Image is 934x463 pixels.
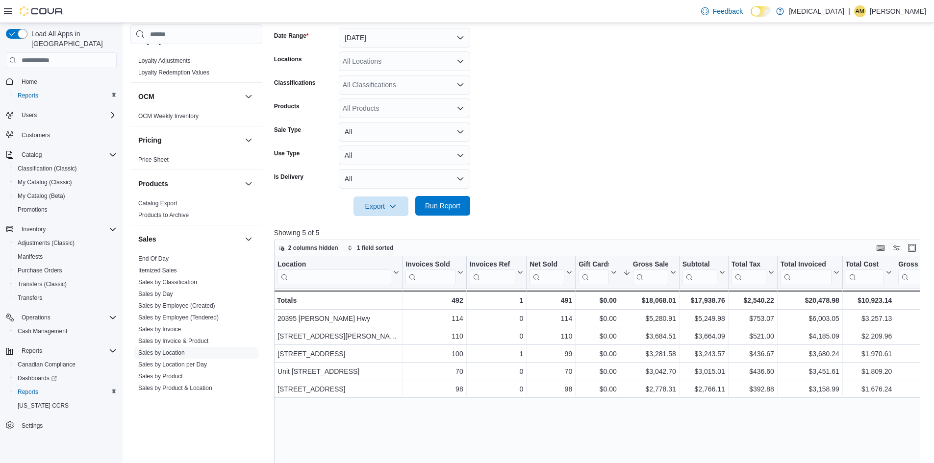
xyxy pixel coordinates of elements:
span: Operations [18,312,117,323]
button: Invoices Sold [405,260,463,285]
span: Customers [18,129,117,141]
div: $3,158.99 [781,383,839,395]
button: Gift Cards [579,260,617,285]
button: 2 columns hidden [275,242,342,254]
span: End Of Day [138,255,169,263]
button: OCM [138,92,241,101]
button: All [339,146,470,165]
div: $2,209.96 [846,330,892,342]
div: 492 [405,294,463,306]
a: Cash Management [14,325,71,337]
input: Dark Mode [751,6,771,17]
button: Catalog [2,148,121,162]
span: Loyalty Adjustments [138,57,191,65]
label: Sale Type [274,126,301,134]
div: 110 [530,330,572,342]
span: Sales by Employee (Created) [138,302,215,310]
span: Catalog [18,149,117,161]
button: Keyboard shortcuts [875,242,886,254]
div: $0.00 [579,294,617,306]
button: Reports [18,345,46,357]
button: Settings [2,418,121,433]
button: Products [243,178,254,190]
button: Net Sold [530,260,572,285]
div: Loyalty [130,55,262,82]
span: Sales by Invoice & Product [138,337,208,345]
span: Reports [18,92,38,99]
button: Reports [10,385,121,399]
button: Total Invoiced [781,260,839,285]
button: Classification (Classic) [10,162,121,175]
span: Sales by Location per Day [138,361,207,368]
button: Sales [243,233,254,245]
div: [STREET_ADDRESS][PERSON_NAME] [278,330,399,342]
a: Sales by Day [138,291,173,297]
div: 98 [530,383,572,395]
span: Reports [18,388,38,396]
a: Reports [14,90,42,101]
a: Sales by Product & Location [138,385,212,391]
span: Catalog [22,151,42,159]
a: Sales by Invoice & Product [138,338,208,344]
button: Canadian Compliance [10,358,121,371]
button: Reports [2,344,121,358]
span: Catalog Export [138,199,177,207]
span: Sales by Product [138,372,183,380]
button: [US_STATE] CCRS [10,399,121,413]
button: Invoices Ref [469,260,523,285]
span: Manifests [18,253,43,261]
div: $10,923.14 [846,294,892,306]
button: Operations [18,312,54,323]
a: Sales by Employee (Tendered) [138,314,219,321]
a: Sales by Invoice [138,326,181,333]
div: 114 [405,313,463,324]
button: OCM [243,91,254,102]
span: Washington CCRS [14,400,117,412]
span: 1 field sorted [357,244,394,252]
span: Purchase Orders [18,267,62,274]
a: Adjustments (Classic) [14,237,78,249]
span: Classification (Classic) [14,163,117,174]
span: Dashboards [18,374,57,382]
div: $1,970.61 [846,348,892,360]
a: My Catalog (Beta) [14,190,69,202]
div: Location [278,260,391,269]
span: Purchase Orders [14,265,117,276]
span: Products to Archive [138,211,189,219]
label: Date Range [274,32,309,40]
a: Sales by Classification [138,279,197,286]
label: Is Delivery [274,173,303,181]
a: Sales by Location [138,349,185,356]
p: [MEDICAL_DATA] [789,5,844,17]
div: 1 [469,294,523,306]
button: Products [138,179,241,189]
div: $436.60 [732,366,774,377]
button: Run Report [415,196,470,216]
h3: Pricing [138,135,161,145]
a: End Of Day [138,255,169,262]
div: $2,766.11 [682,383,725,395]
div: [STREET_ADDRESS] [278,383,399,395]
button: Users [2,108,121,122]
div: 70 [530,366,572,377]
div: $6,003.05 [781,313,839,324]
span: Load All Apps in [GEOGRAPHIC_DATA] [27,29,117,49]
button: Open list of options [456,104,464,112]
div: $392.88 [732,383,774,395]
button: Inventory [2,222,121,236]
button: Users [18,109,41,121]
a: My Catalog (Classic) [14,176,76,188]
p: Showing 5 of 5 [274,228,927,238]
img: Cova [20,6,64,16]
h3: OCM [138,92,154,101]
button: Display options [890,242,902,254]
div: $0.00 [579,330,617,342]
span: Cash Management [14,325,117,337]
button: Adjustments (Classic) [10,236,121,250]
button: Total Cost [846,260,892,285]
div: Sales [130,253,262,421]
span: Itemized Sales [138,267,177,274]
div: $4,185.09 [781,330,839,342]
a: Canadian Compliance [14,359,79,370]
